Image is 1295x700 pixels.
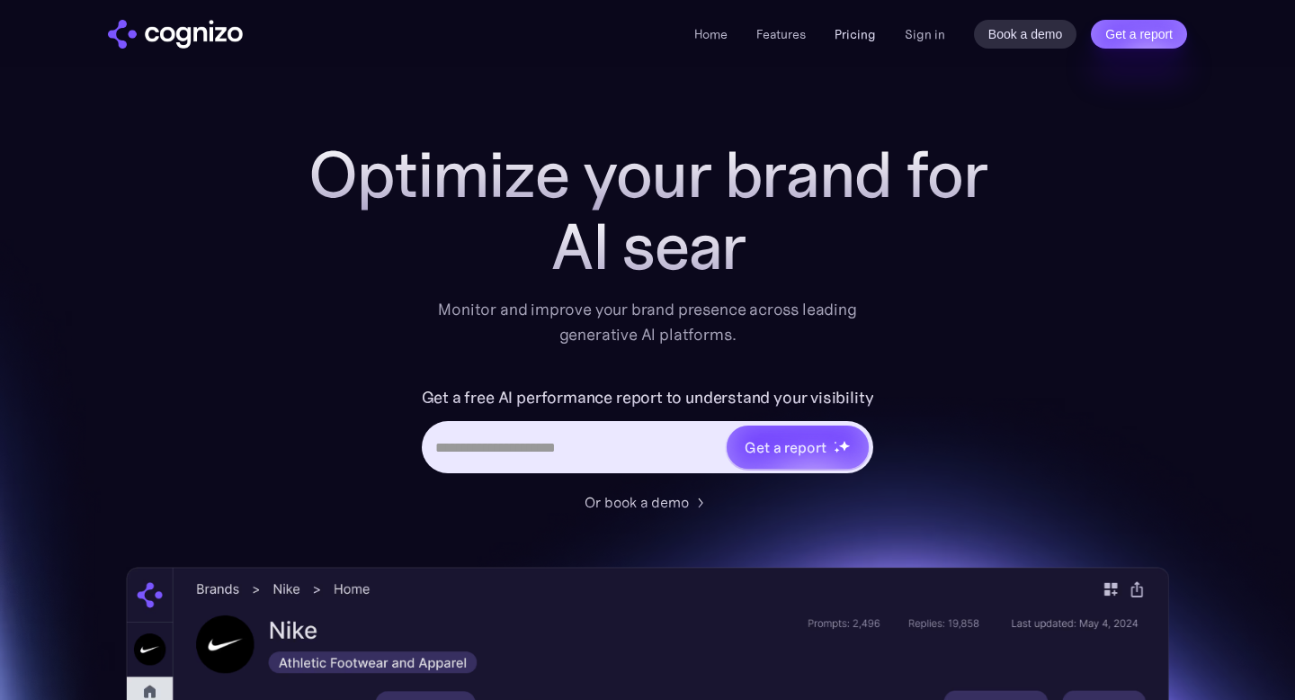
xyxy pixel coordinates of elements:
[834,441,836,444] img: star
[108,20,243,49] img: cognizo logo
[725,424,871,471] a: Get a reportstarstarstar
[974,20,1077,49] a: Book a demo
[108,20,243,49] a: home
[745,436,826,458] div: Get a report
[422,383,874,482] form: Hero URL Input Form
[585,491,710,513] a: Or book a demo
[1091,20,1187,49] a: Get a report
[834,447,840,453] img: star
[838,440,850,452] img: star
[422,383,874,412] label: Get a free AI performance report to understand your visibility
[835,26,876,42] a: Pricing
[585,491,689,513] div: Or book a demo
[756,26,806,42] a: Features
[426,297,869,347] div: Monitor and improve your brand presence across leading generative AI platforms.
[288,139,1007,211] h1: Optimize your brand for
[694,26,728,42] a: Home
[905,23,945,45] a: Sign in
[288,211,1007,283] div: AI sear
